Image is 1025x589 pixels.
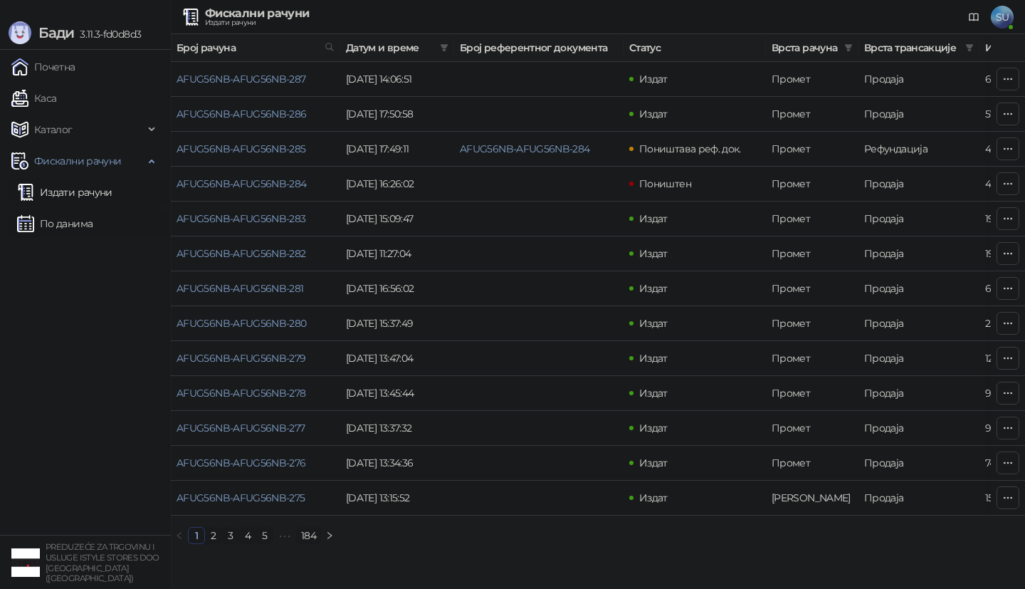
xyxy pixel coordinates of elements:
a: По данима [17,209,93,238]
td: [DATE] 13:34:36 [340,446,454,481]
span: Издат [639,317,668,330]
td: Промет [766,167,858,202]
td: Промет [766,236,858,271]
li: 2 [205,527,222,544]
span: Поништен [639,177,691,190]
span: Издат [639,422,668,434]
td: Продаја [858,167,979,202]
a: AFUG56NB-AFUG56NB-284 [460,142,590,155]
a: AFUG56NB-AFUG56NB-278 [177,387,306,400]
td: Рефундација [858,132,979,167]
span: filter [440,43,448,52]
span: Датум и време [346,40,434,56]
td: Промет [766,446,858,481]
a: 5 [257,528,273,543]
span: filter [841,37,856,58]
td: AFUG56NB-AFUG56NB-276 [171,446,340,481]
td: [DATE] 13:37:32 [340,411,454,446]
td: Продаја [858,236,979,271]
td: Продаја [858,411,979,446]
span: Бади [38,24,74,41]
th: Број рачуна [171,34,340,62]
td: AFUG56NB-AFUG56NB-280 [171,306,340,341]
a: Почетна [11,53,75,81]
span: Издат [639,352,668,365]
a: AFUG56NB-AFUG56NB-287 [177,73,306,85]
th: Статус [624,34,766,62]
td: Промет [766,132,858,167]
img: 64x64-companyLogo-77b92cf4-9946-4f36-9751-bf7bb5fd2c7d.png [11,548,40,577]
span: Издат [639,457,668,469]
td: [DATE] 13:45:44 [340,376,454,411]
td: AFUG56NB-AFUG56NB-287 [171,62,340,97]
td: AFUG56NB-AFUG56NB-283 [171,202,340,236]
span: filter [437,37,451,58]
li: 1 [188,527,205,544]
span: right [325,531,334,540]
span: Каталог [34,115,73,144]
td: Промет [766,341,858,376]
td: Продаја [858,446,979,481]
td: AFUG56NB-AFUG56NB-275 [171,481,340,516]
th: Врста рачуна [766,34,858,62]
span: left [175,531,184,540]
td: Продаја [858,481,979,516]
div: Издати рачуни [205,19,309,26]
td: AFUG56NB-AFUG56NB-277 [171,411,340,446]
span: Издат [639,491,668,504]
li: 5 [256,527,273,544]
td: Аванс [766,481,858,516]
a: 4 [240,528,256,543]
td: AFUG56NB-AFUG56NB-279 [171,341,340,376]
button: right [321,527,338,544]
li: 4 [239,527,256,544]
span: SU [991,6,1014,28]
td: Продаја [858,202,979,236]
td: Продаја [858,376,979,411]
span: Издат [639,212,668,225]
span: filter [965,43,974,52]
li: Претходна страна [171,527,188,544]
li: 184 [296,527,321,544]
a: AFUG56NB-AFUG56NB-277 [177,422,305,434]
a: AFUG56NB-AFUG56NB-285 [177,142,306,155]
td: [DATE] 17:50:58 [340,97,454,132]
td: [DATE] 17:49:11 [340,132,454,167]
td: AFUG56NB-AFUG56NB-284 [171,167,340,202]
a: AFUG56NB-AFUG56NB-284 [177,177,307,190]
td: Промет [766,97,858,132]
th: Врста трансакције [858,34,979,62]
td: [DATE] 13:15:52 [340,481,454,516]
li: Следећих 5 Страна [273,527,296,544]
td: AFUG56NB-AFUG56NB-282 [171,236,340,271]
td: AFUG56NB-AFUG56NB-281 [171,271,340,306]
a: AFUG56NB-AFUG56NB-282 [177,247,306,260]
a: Каса [11,84,56,113]
td: [DATE] 15:37:49 [340,306,454,341]
span: Издат [639,282,668,295]
a: AFUG56NB-AFUG56NB-286 [177,108,307,120]
td: Промет [766,202,858,236]
td: Промет [766,306,858,341]
img: Logo [9,21,31,44]
td: [DATE] 13:47:04 [340,341,454,376]
td: Продаја [858,306,979,341]
th: Број референтног документа [454,34,624,62]
a: AFUG56NB-AFUG56NB-275 [177,491,305,504]
td: Продаја [858,341,979,376]
span: Издат [639,108,668,120]
small: PREDUZEĆE ZA TRGOVINU I USLUGE ISTYLE STORES DOO [GEOGRAPHIC_DATA] ([GEOGRAPHIC_DATA]) [46,542,159,583]
td: Промет [766,376,858,411]
a: AFUG56NB-AFUG56NB-280 [177,317,307,330]
a: AFUG56NB-AFUG56NB-276 [177,457,306,469]
td: [DATE] 14:06:51 [340,62,454,97]
span: Врста рачуна [772,40,839,56]
span: Издат [639,247,668,260]
td: [DATE] 11:27:04 [340,236,454,271]
span: ••• [273,527,296,544]
td: Промет [766,62,858,97]
span: Фискални рачуни [34,147,121,175]
span: Поништава реф. док. [639,142,741,155]
a: AFUG56NB-AFUG56NB-283 [177,212,306,225]
button: left [171,527,188,544]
